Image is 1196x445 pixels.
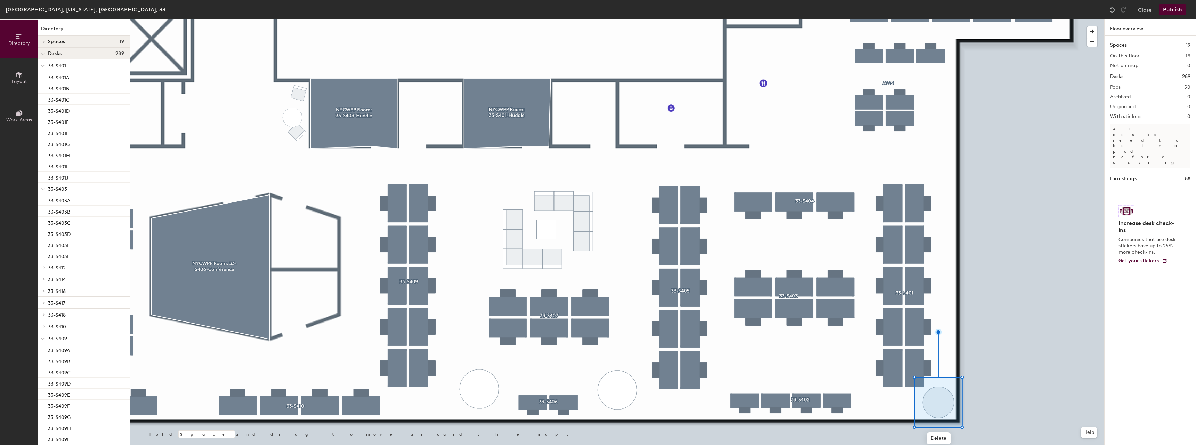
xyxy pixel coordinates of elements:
[48,423,71,431] p: 33-S409H
[48,128,68,136] p: 33-S401F
[1110,94,1131,100] h2: Archived
[1182,73,1190,80] h1: 289
[48,336,67,342] span: 33-S409
[115,51,124,56] span: 289
[6,117,32,123] span: Work Areas
[38,25,130,36] h1: Directory
[48,63,66,69] span: 33-S401
[48,412,71,420] p: 33-S409G
[48,277,66,283] span: 33-S414
[48,265,66,271] span: 33-S412
[48,173,68,181] p: 33-S401J
[1110,41,1127,49] h1: Spaces
[48,151,70,159] p: 33-S401H
[48,357,70,365] p: 33-S409B
[8,40,30,46] span: Directory
[1109,6,1116,13] img: Undo
[48,401,70,409] p: 33-S409F
[48,95,70,103] p: 33-S401C
[48,162,67,170] p: 33-S401I
[11,79,27,85] span: Layout
[48,186,67,192] span: 33-S403
[1187,104,1190,110] h2: 0
[48,252,70,260] p: 33-S403F
[1120,6,1127,13] img: Redo
[48,345,70,353] p: 33-S409A
[1185,175,1190,183] h1: 88
[1118,237,1178,255] p: Companies that use desk stickers have up to 25% more check-ins.
[1187,94,1190,100] h2: 0
[48,390,70,398] p: 33-S409E
[48,240,70,248] p: 33-S403E
[48,84,69,92] p: 33-S401B
[1118,220,1178,234] h4: Increase desk check-ins
[6,5,165,14] div: [GEOGRAPHIC_DATA], [US_STATE], [GEOGRAPHIC_DATA], 33
[48,51,62,56] span: Desks
[48,73,69,81] p: 33-S401A
[48,300,65,306] span: 33-S417
[1110,63,1138,69] h2: Not on map
[48,39,65,45] span: Spaces
[1110,73,1123,80] h1: Desks
[48,379,71,387] p: 33-S409D
[1138,4,1152,15] button: Close
[1118,258,1159,264] span: Get your stickers
[48,117,69,125] p: 33-S401E
[1118,205,1134,217] img: Sticker logo
[1184,85,1190,90] h2: 50
[1187,114,1190,119] h2: 0
[48,312,66,318] span: 33-S418
[1159,4,1186,15] button: Publish
[48,324,66,330] span: 33-S410
[48,106,70,114] p: 33-S401D
[1186,41,1190,49] h1: 19
[1186,53,1190,59] h2: 19
[1187,63,1190,69] h2: 0
[1081,427,1097,438] button: Help
[1110,114,1142,119] h2: With stickers
[48,218,71,226] p: 33-S403C
[1105,19,1196,36] h1: Floor overview
[927,432,951,444] span: Delete
[1110,85,1121,90] h2: Pods
[48,196,70,204] p: 33-S403A
[1110,175,1137,183] h1: Furnishings
[1110,124,1190,168] p: All desks need to be in a pod before saving
[48,368,71,376] p: 33-S409C
[1110,53,1140,59] h2: On this floor
[48,288,66,294] span: 33-S416
[48,207,70,215] p: 33-S403B
[48,435,68,443] p: 33-S409I
[1110,104,1136,110] h2: Ungrouped
[48,229,71,237] p: 33-S403D
[1118,258,1167,264] a: Get your stickers
[119,39,124,45] span: 19
[48,140,70,148] p: 33-S401G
